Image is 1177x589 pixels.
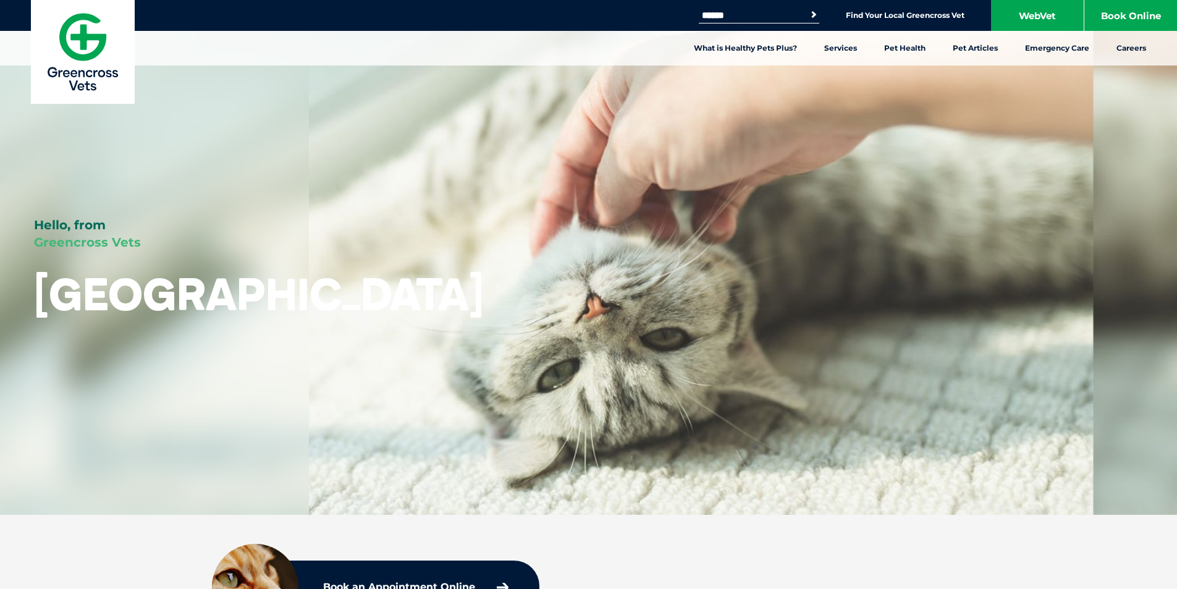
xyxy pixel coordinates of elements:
a: Find Your Local Greencross Vet [846,11,964,20]
a: Pet Articles [939,31,1011,66]
a: Emergency Care [1011,31,1103,66]
h1: [GEOGRAPHIC_DATA] [34,269,484,318]
span: Greencross Vets [34,235,141,250]
a: Pet Health [871,31,939,66]
button: Search [808,9,820,21]
span: Hello, from [34,218,106,232]
a: What is Healthy Pets Plus? [680,31,811,66]
a: Services [811,31,871,66]
a: Careers [1103,31,1160,66]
